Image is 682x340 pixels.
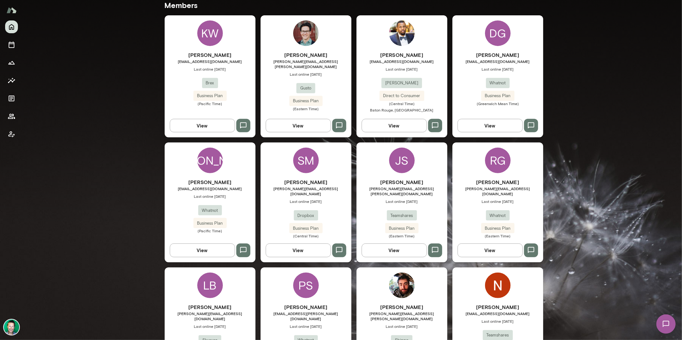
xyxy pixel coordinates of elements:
span: (Central Time) [261,233,351,238]
span: [PERSON_NAME][EMAIL_ADDRESS][PERSON_NAME][DOMAIN_NAME] [261,59,351,69]
span: Baton Rouge, [GEOGRAPHIC_DATA] [370,108,434,112]
button: View [362,119,427,132]
button: View [266,243,331,257]
span: [EMAIL_ADDRESS][DOMAIN_NAME] [452,311,543,316]
span: [EMAIL_ADDRESS][PERSON_NAME][DOMAIN_NAME] [261,311,351,321]
button: View [170,243,235,257]
button: Home [5,20,18,33]
span: Whatnot [486,212,510,219]
h6: [PERSON_NAME] [165,303,255,311]
div: LB [197,273,223,298]
div: PS [293,273,319,298]
button: View [458,243,523,257]
span: [EMAIL_ADDRESS][DOMAIN_NAME] [357,59,447,64]
span: Last online [DATE] [261,324,351,329]
span: [PERSON_NAME] [381,80,422,86]
span: Last online [DATE] [165,66,255,72]
h6: [PERSON_NAME] [452,51,543,59]
span: Last online [DATE] [261,199,351,204]
button: View [362,243,427,257]
span: [PERSON_NAME][EMAIL_ADDRESS][PERSON_NAME][DOMAIN_NAME] [357,186,447,196]
button: Insights [5,74,18,87]
h6: [PERSON_NAME] [165,51,255,59]
span: [PERSON_NAME][EMAIL_ADDRESS][DOMAIN_NAME] [261,186,351,196]
h6: [PERSON_NAME] [357,51,447,59]
img: Daniel Flynn [293,20,319,46]
span: (Eastern Time) [261,106,351,111]
span: Teamshares [387,212,417,219]
span: Gusto [296,85,315,91]
span: Last online [DATE] [452,199,543,204]
span: [PERSON_NAME][EMAIL_ADDRESS][DOMAIN_NAME] [452,186,543,196]
span: [PERSON_NAME][EMAIL_ADDRESS][PERSON_NAME][DOMAIN_NAME] [357,311,447,321]
button: Documents [5,92,18,105]
span: Last online [DATE] [452,66,543,72]
button: View [458,119,523,132]
span: Business Plan [481,93,514,99]
span: Last online [DATE] [357,66,447,72]
h6: [PERSON_NAME] [452,303,543,311]
span: (Eastern Time) [357,233,447,238]
span: (Central Time) [357,101,447,106]
img: Brian Lawrence [4,320,19,335]
span: Business Plan [193,93,227,99]
span: Direct to Consumer [380,93,424,99]
span: [EMAIL_ADDRESS][DOMAIN_NAME] [452,59,543,64]
span: Business Plan [289,98,323,104]
span: Last online [DATE] [357,199,447,204]
span: Last online [DATE] [261,72,351,77]
span: Business Plan [385,225,419,232]
button: Sessions [5,38,18,51]
h6: [PERSON_NAME] [452,178,543,186]
h6: [PERSON_NAME] [261,51,351,59]
div: KW [197,20,223,46]
h6: [PERSON_NAME] [165,178,255,186]
img: Niles Mcgiver [485,273,511,298]
span: Last online [DATE] [452,319,543,324]
span: Brex [202,80,218,86]
div: JS [389,148,415,173]
img: Anthony Buchanan [389,20,415,46]
span: Last online [DATE] [165,194,255,199]
h6: [PERSON_NAME] [357,303,447,311]
div: SM [293,148,319,173]
span: Dropbox [294,212,318,219]
span: Whatnot [198,207,222,214]
span: (Eastern Time) [452,233,543,238]
span: Teamshares [483,332,513,338]
span: Business Plan [481,225,514,232]
span: [PERSON_NAME][EMAIL_ADDRESS][DOMAIN_NAME] [165,311,255,321]
img: Michael Musslewhite [389,273,415,298]
button: Growth Plan [5,56,18,69]
img: Mento [6,4,17,16]
span: Last online [DATE] [357,324,447,329]
button: View [170,119,235,132]
button: Client app [5,128,18,141]
span: [EMAIL_ADDRESS][DOMAIN_NAME] [165,59,255,64]
span: Last online [DATE] [165,324,255,329]
h6: [PERSON_NAME] [261,178,351,186]
span: Whatnot [486,80,510,86]
button: Members [5,110,18,123]
span: (Greenwich Mean Time) [452,101,543,106]
div: DG [485,20,511,46]
span: Business Plan [193,220,227,227]
button: View [266,119,331,132]
h6: [PERSON_NAME] [357,178,447,186]
span: (Pacific Time) [165,228,255,233]
span: [EMAIL_ADDRESS][DOMAIN_NAME] [165,186,255,191]
span: Business Plan [289,225,323,232]
h6: [PERSON_NAME] [261,303,351,311]
div: [PERSON_NAME] [197,148,223,173]
span: (Pacific Time) [165,101,255,106]
div: RG [485,148,511,173]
